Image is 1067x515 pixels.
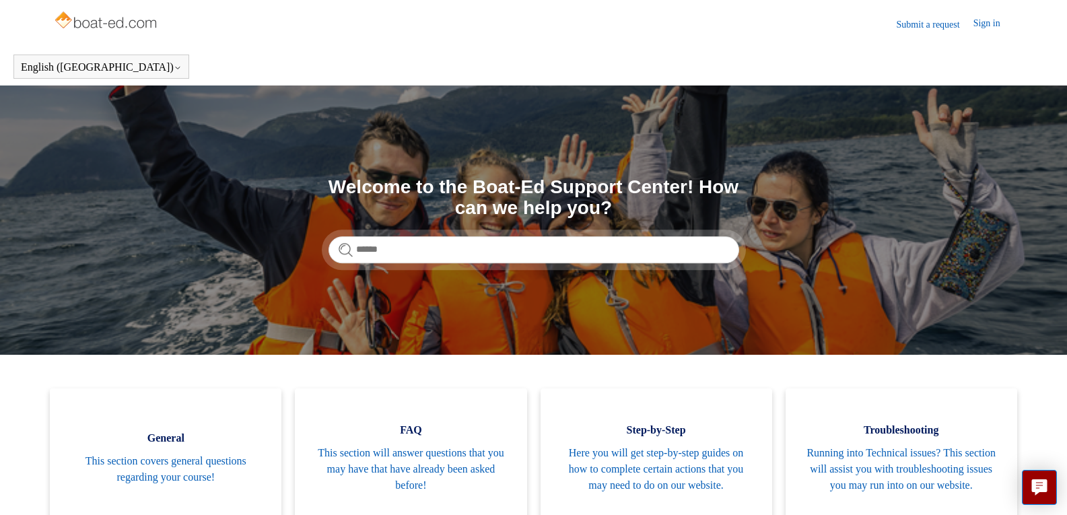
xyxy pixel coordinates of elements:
h1: Welcome to the Boat-Ed Support Center! How can we help you? [329,177,739,219]
span: General [70,430,261,446]
button: English ([GEOGRAPHIC_DATA]) [21,61,182,73]
button: Live chat [1022,470,1057,505]
input: Search [329,236,739,263]
span: Running into Technical issues? This section will assist you with troubleshooting issues you may r... [806,445,997,493]
span: This section covers general questions regarding your course! [70,453,261,485]
span: FAQ [315,422,506,438]
span: Step-by-Step [561,422,752,438]
img: Boat-Ed Help Center home page [53,8,160,35]
a: Sign in [973,16,1014,32]
a: Submit a request [897,18,973,32]
span: This section will answer questions that you may have that have already been asked before! [315,445,506,493]
span: Here you will get step-by-step guides on how to complete certain actions that you may need to do ... [561,445,752,493]
span: Troubleshooting [806,422,997,438]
